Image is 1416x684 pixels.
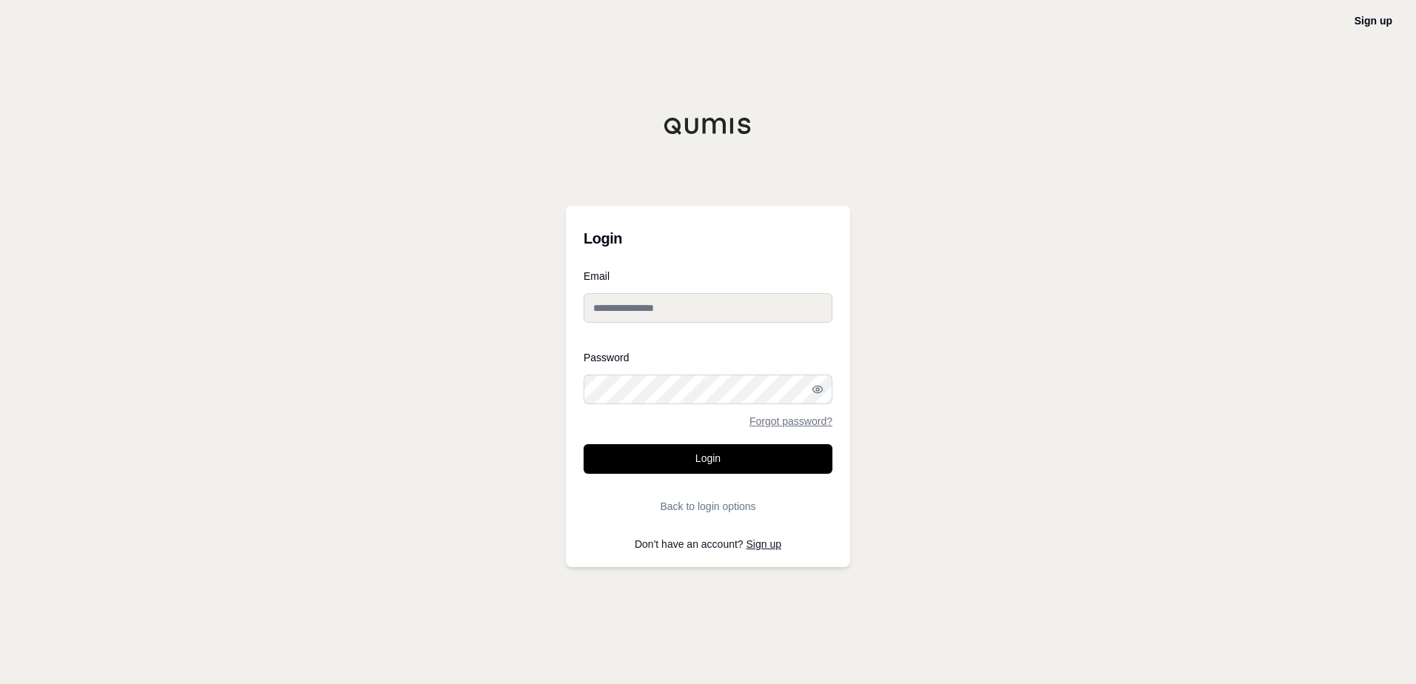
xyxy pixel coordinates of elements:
[584,492,832,521] button: Back to login options
[584,352,832,363] label: Password
[747,538,781,550] a: Sign up
[584,539,832,549] p: Don't have an account?
[1355,15,1392,27] a: Sign up
[584,444,832,474] button: Login
[584,224,832,253] h3: Login
[584,271,832,281] label: Email
[749,416,832,426] a: Forgot password?
[664,117,752,135] img: Qumis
